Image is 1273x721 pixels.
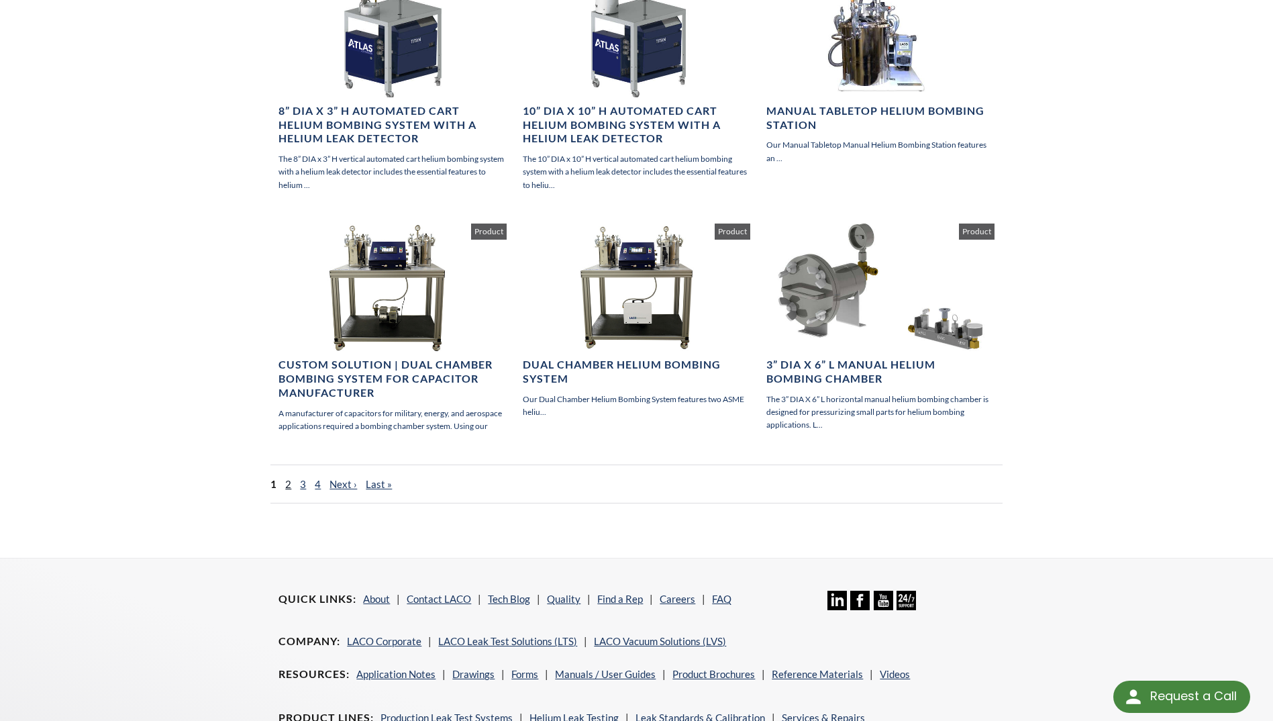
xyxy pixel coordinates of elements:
[772,668,863,680] a: Reference Materials
[766,138,994,164] p: Our Manual Tabletop Manual Helium Bombing Station features an ...
[1150,681,1237,712] div: Request a Call
[285,478,291,490] a: 2
[766,224,994,432] a: 3” DIA x 6” L Manual Helium Bombing Chamber The 3” DIA X 6” L horizontal manual helium bombing ch...
[523,152,750,191] p: The 10” DIA x 10” H vertical automated cart helium bombing system with a helium leak detector inc...
[300,478,306,490] a: 3
[523,393,750,418] p: Our Dual Chamber Helium Bombing System features two ASME heliu...
[278,104,506,146] h4: 8” DIA x 3” H Automated Cart Helium Bombing System with a Helium Leak Detector
[523,358,750,386] h4: Dual Chamber Helium Bombing System
[715,224,750,240] span: Product
[278,152,506,191] p: The 8” DIA x 3” H vertical automated cart helium bombing system with a helium leak detector inclu...
[672,668,755,680] a: Product Brochures
[766,104,994,132] h4: Manual Tabletop Helium Bombing Station
[523,104,750,146] h4: 10” DIA x 10” H Automated Cart Helium Bombing System with a Helium Leak Detector
[363,593,390,605] a: About
[270,465,1002,503] nav: pager
[471,224,507,240] span: Product
[488,593,530,605] a: Tech Blog
[1123,686,1144,708] img: round button
[897,591,916,610] img: 24/7 Support Icon
[547,593,580,605] a: Quality
[278,592,356,606] h4: Quick Links
[366,478,392,490] a: Last »
[278,358,506,399] h4: Custom Solution | Dual Chamber Bombing System for Capacitor Manufacturer
[523,224,750,418] a: Dual Chamber Helium Bombing System Our Dual Chamber Helium Bombing System features two ASME heliu...
[766,393,994,432] p: The 3” DIA X 6” L horizontal manual helium bombing chamber is designed for pressurizing small par...
[329,478,357,490] a: Next ›
[959,224,995,240] span: Product
[597,593,643,605] a: Find a Rep
[511,668,538,680] a: Forms
[438,635,577,647] a: LACO Leak Test Solutions (LTS)
[555,668,656,680] a: Manuals / User Guides
[278,634,340,648] h4: Company
[347,635,421,647] a: LACO Corporate
[278,407,506,432] p: A manufacturer of capacitors for military, energy, and aerospace applications required a bombing ...
[356,668,436,680] a: Application Notes
[594,635,726,647] a: LACO Vacuum Solutions (LVS)
[270,478,276,490] span: 1
[712,593,731,605] a: FAQ
[315,478,321,490] a: 4
[452,668,495,680] a: Drawings
[407,593,471,605] a: Contact LACO
[1113,681,1250,713] div: Request a Call
[278,224,506,432] a: Custom Solution | Dual Chamber Bombing System for Capacitor Manufacturer A manufacturer of capaci...
[897,600,916,612] a: 24/7 Support
[660,593,695,605] a: Careers
[766,358,994,386] h4: 3” DIA x 6” L Manual Helium Bombing Chamber
[880,668,910,680] a: Videos
[278,667,350,681] h4: Resources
